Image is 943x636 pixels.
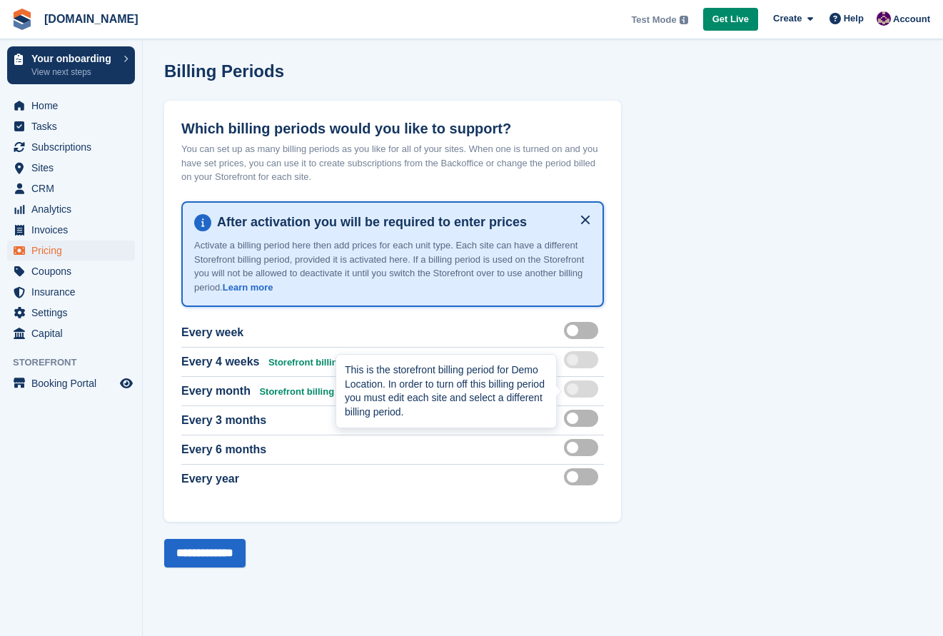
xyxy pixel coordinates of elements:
span: Storefront [13,355,142,370]
a: Preview store [118,375,135,392]
a: menu [7,178,135,198]
span: CRM [31,178,117,198]
h4: After activation you will be required to enter prices [211,214,591,231]
a: menu [7,261,135,281]
p: Activate a billing period here then add prices for each unit type. Each site can have a different... [194,238,591,294]
span: Analytics [31,199,117,219]
span: Subscriptions [31,137,117,157]
span: Every week [181,326,243,338]
a: Learn more [223,282,273,293]
span: Test Mode [631,13,676,27]
span: Insurance [31,282,117,302]
a: menu [7,220,135,240]
span: Home [31,96,117,116]
span: Create [773,11,802,26]
a: menu [7,158,135,178]
span: Every month [181,385,251,397]
a: Your onboarding View next steps [7,46,135,84]
span: Capital [31,323,117,343]
span: Settings [31,303,117,323]
h2: Which billing periods would you like to support? [181,118,604,139]
span: Every 3 months [181,414,266,426]
img: icon-info-grey-7440780725fd019a000dd9b08b2336e03edf1995a4989e88bcd33f0948082b44.svg [680,16,688,24]
a: menu [7,96,135,116]
a: menu [7,199,135,219]
span: Tasks [31,116,117,136]
p: View next steps [31,66,116,79]
a: menu [7,373,135,393]
span: Coupons [31,261,117,281]
span: Get Live [712,12,749,26]
div: This is the storefront billing period for Demo Location. In order to turn off this billing period... [336,355,556,428]
span: Booking Portal [31,373,117,393]
span: Storefront billing period [253,386,365,397]
a: menu [7,137,135,157]
a: [DOMAIN_NAME] [39,7,144,31]
a: menu [7,282,135,302]
span: Every year [181,473,239,485]
a: menu [7,241,135,261]
a: menu [7,116,135,136]
p: Your onboarding [31,54,116,64]
span: Every 4 weeks [181,355,259,368]
a: Get Live [703,8,758,31]
img: Anna Žambůrková [877,11,891,26]
span: Account [893,12,930,26]
span: Storefront billing period [263,357,374,368]
h1: Billing Periods [164,61,284,81]
a: menu [7,323,135,343]
span: Invoices [31,220,117,240]
a: menu [7,303,135,323]
span: Every 6 months [181,443,266,455]
span: Sites [31,158,117,178]
span: Help [844,11,864,26]
span: Pricing [31,241,117,261]
img: stora-icon-8386f47178a22dfd0bd8f6a31ec36ba5ce8667c1dd55bd0f319d3a0aa187defe.svg [11,9,33,30]
p: You can set up as many billing periods as you like for all of your sites. When one is turned on a... [181,142,604,184]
